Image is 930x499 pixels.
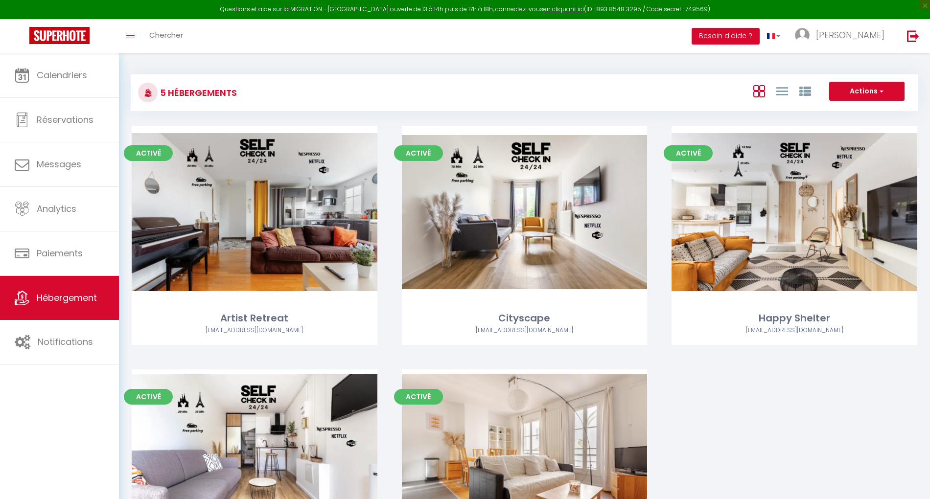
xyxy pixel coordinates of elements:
a: ... [PERSON_NAME] [788,19,897,53]
a: Editer [765,202,824,222]
img: ... [795,28,810,43]
span: Notifications [38,336,93,348]
a: Editer [225,446,284,466]
iframe: LiveChat chat widget [889,458,930,499]
div: Artist Retreat [132,311,377,326]
span: Hébergement [37,292,97,304]
div: Airbnb [402,326,648,335]
button: Actions [829,82,905,101]
a: Editer [495,202,554,222]
img: logout [907,30,919,42]
div: Happy Shelter [672,311,917,326]
div: Airbnb [132,326,377,335]
a: Editer [495,446,554,466]
span: Activé [124,145,173,161]
img: Super Booking [29,27,90,44]
span: Paiements [37,247,83,259]
h3: 5 Hébergements [158,82,237,104]
div: Airbnb [672,326,917,335]
span: [PERSON_NAME] [816,29,884,41]
div: Cityscape [402,311,648,326]
a: Chercher [142,19,190,53]
span: Réservations [37,113,93,126]
span: Activé [124,389,173,405]
a: Vue par Groupe [799,83,811,99]
a: Vue en Box [753,83,765,99]
span: Activé [664,145,713,161]
button: Besoin d'aide ? [692,28,760,45]
a: en cliquant ici [543,5,584,13]
span: Calendriers [37,69,87,81]
a: Vue en Liste [776,83,788,99]
a: Editer [225,202,284,222]
span: Activé [394,145,443,161]
span: Messages [37,158,81,170]
span: Analytics [37,203,76,215]
span: Chercher [149,30,183,40]
span: Activé [394,389,443,405]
